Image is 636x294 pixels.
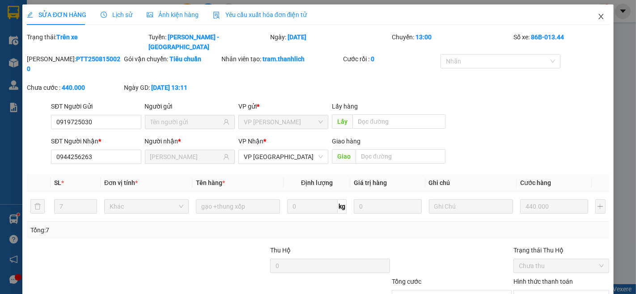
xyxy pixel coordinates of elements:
[56,34,78,41] b: Trên xe
[30,225,246,235] div: Tổng: 7
[391,32,513,52] div: Chuyến:
[213,12,220,19] img: icon
[145,101,235,111] div: Người gửi
[51,136,141,146] div: SĐT Người Nhận
[145,136,235,146] div: Người nhận
[263,55,305,63] b: tram.thanhlich
[101,12,107,18] span: clock-circle
[520,179,551,186] span: Cước hàng
[147,11,199,18] span: Ảnh kiện hàng
[124,54,220,64] div: Gói vận chuyển:
[238,138,263,145] span: VP Nhận
[152,84,188,91] b: [DATE] 13:11
[27,12,33,18] span: edit
[27,54,123,74] div: [PERSON_NAME]:
[51,101,141,111] div: SĐT Người Gửi
[213,11,307,18] span: Yêu cầu xuất hóa đơn điện tử
[150,117,221,127] input: Tên người gửi
[269,32,391,52] div: Ngày:
[170,55,202,63] b: Tiêu chuẩn
[338,199,347,214] span: kg
[54,179,61,186] span: SL
[519,259,604,273] span: Chưa thu
[332,149,356,164] span: Giao
[51,38,117,47] text: DLT2508150022
[354,199,421,214] input: 0
[343,54,439,64] div: Cước rồi :
[595,199,606,214] button: plus
[110,200,183,213] span: Khác
[392,278,421,285] span: Tổng cước
[270,247,291,254] span: Thu Hộ
[429,199,513,214] input: Ghi Chú
[425,174,517,192] th: Ghi chú
[520,199,588,214] input: 0
[93,52,161,71] div: Nhận: VP [PERSON_NAME]
[598,13,605,20] span: close
[244,115,323,129] span: VP Phan Thiết
[27,11,86,18] span: SỬA ĐƠN HÀNG
[101,11,132,18] span: Lịch sử
[352,114,445,129] input: Dọc đường
[356,149,445,164] input: Dọc đường
[371,55,374,63] b: 0
[150,152,221,162] input: Tên người nhận
[30,199,45,214] button: delete
[332,138,360,145] span: Giao hàng
[531,34,564,41] b: 86B-013.44
[301,179,333,186] span: Định lượng
[124,83,220,92] div: Ngày GD:
[148,34,219,50] b: [PERSON_NAME] - [GEOGRAPHIC_DATA]
[7,52,89,71] div: Gửi: VP [GEOGRAPHIC_DATA]
[244,150,323,164] span: VP Đà Lạt
[223,119,229,125] span: user
[513,245,609,255] div: Trạng thái Thu Hộ
[62,84,85,91] b: 440.000
[513,32,610,52] div: Số xe:
[27,83,123,92] div: Chưa cước :
[354,179,387,186] span: Giá trị hàng
[332,103,358,110] span: Lấy hàng
[332,114,352,129] span: Lấy
[288,34,306,41] b: [DATE]
[513,278,573,285] label: Hình thức thanh toán
[104,179,138,186] span: Đơn vị tính
[26,32,148,52] div: Trạng thái:
[147,12,153,18] span: picture
[221,54,341,64] div: Nhân viên tạo:
[196,199,280,214] input: VD: Bàn, Ghế
[238,101,328,111] div: VP gửi
[416,34,432,41] b: 13:00
[223,154,229,160] span: user
[196,179,225,186] span: Tên hàng
[148,32,269,52] div: Tuyến:
[589,4,614,29] button: Close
